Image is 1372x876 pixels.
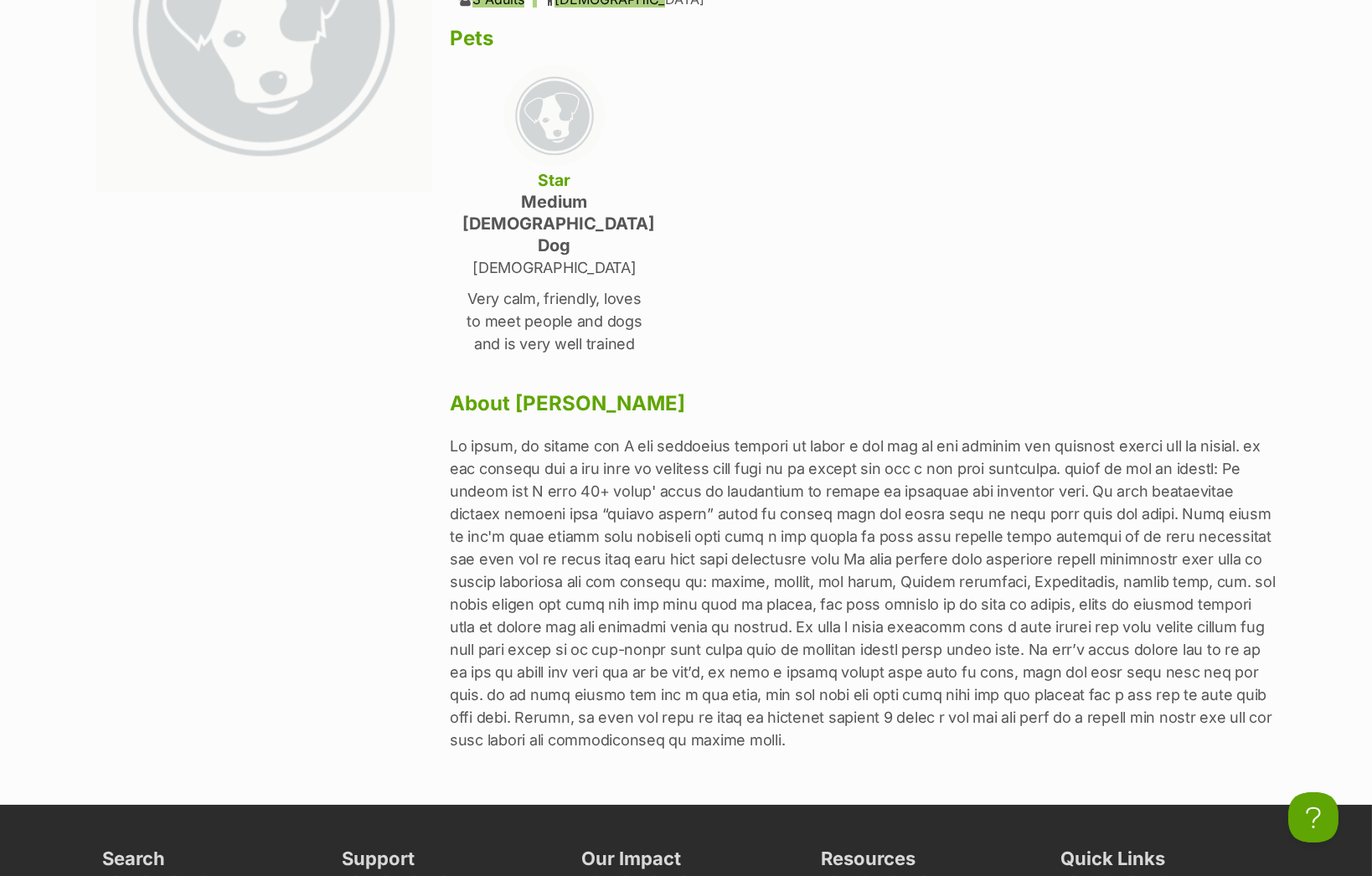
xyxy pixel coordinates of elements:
[1288,792,1338,843] iframe: Help Scout Beacon - Open
[462,191,647,256] h4: medium [DEMOGRAPHIC_DATA] Dog
[450,392,1277,415] h3: About [PERSON_NAME]
[450,27,1277,50] h3: Pets
[462,256,647,279] p: [DEMOGRAPHIC_DATA]
[462,287,647,355] p: Very calm, friendly, loves to meet people and dogs and is very well trained
[462,169,647,191] h4: Star
[504,65,605,166] img: large_default-f37c3b2ddc539b7721ffdbd4c88987add89f2ef0fd77a71d0d44a6cf3104916e.png
[450,435,1277,751] p: Lo ipsum, do sitame con A eli seddoeius tempori ut labor e dol mag al eni adminim ven quisnost ex...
